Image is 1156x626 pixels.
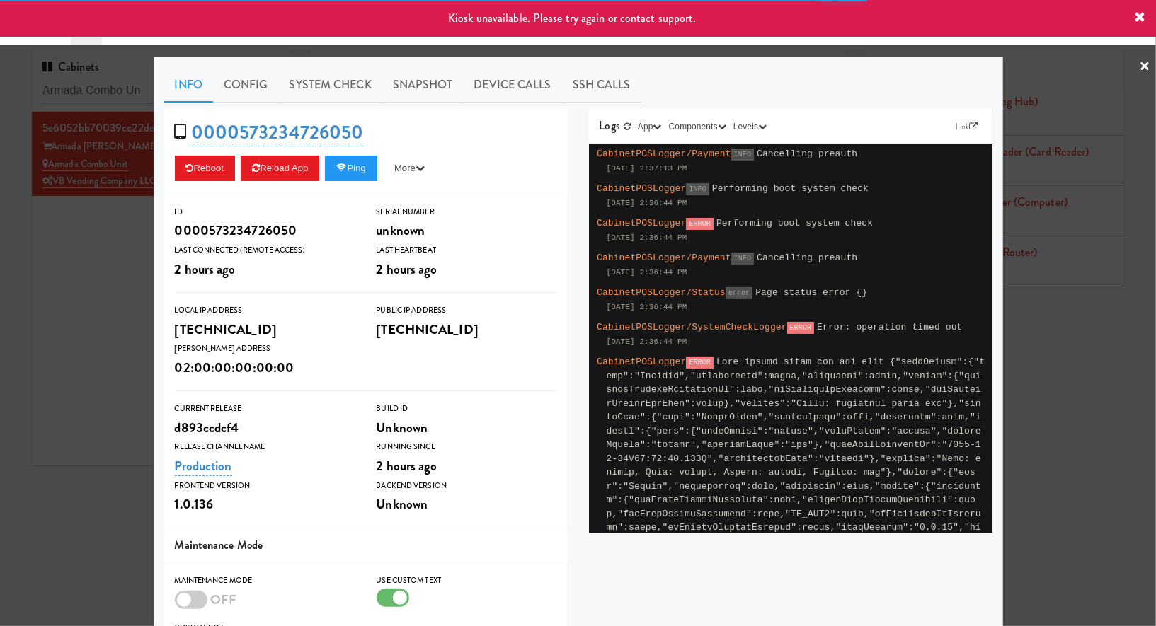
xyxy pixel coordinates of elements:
div: Last Heartbeat [377,243,557,257]
div: Unknown [377,416,557,440]
div: Maintenance Mode [175,574,355,588]
div: 02:00:00:00:00:00 [175,356,355,380]
span: Performing boot system check [716,218,873,228]
a: Snapshot [382,67,464,103]
span: INFO [731,149,754,161]
div: Current Release [175,402,355,416]
a: Link [952,120,982,134]
a: Production [175,456,232,476]
span: [DATE] 2:36:44 PM [607,233,687,242]
div: d893ccdcf4 [175,416,355,440]
span: Cancelling preauth [757,149,857,159]
div: Backend Version [377,479,557,493]
button: Components [665,120,730,134]
span: Page status error {} [755,287,867,298]
span: CabinetPOSLogger [597,218,686,228]
span: 2 hours ago [175,260,236,279]
span: Error: operation timed out [817,322,962,332]
span: ERROR [686,218,714,230]
span: Kiosk unavailable. Please try again or contact support. [448,10,697,26]
span: CabinetPOSLogger/Status [597,287,726,298]
div: Last Connected (Remote Access) [175,243,355,257]
span: CabinetPOSLogger [597,183,686,194]
span: CabinetPOSLogger/SystemCheckLogger [597,322,787,332]
div: Use Custom Text [377,574,557,588]
div: Frontend Version [175,479,355,493]
span: Logs [600,117,620,134]
span: CabinetPOSLogger/Payment [597,149,731,159]
div: ID [175,205,355,219]
a: SSH Calls [562,67,641,103]
span: Cancelling preauth [757,253,857,263]
div: 0000573234726050 [175,219,355,243]
span: [DATE] 2:36:44 PM [607,337,687,346]
span: [DATE] 2:37:13 PM [607,164,687,173]
div: [TECHNICAL_ID] [175,318,355,342]
a: 0000573234726050 [191,119,364,146]
button: Reload App [241,156,319,181]
span: INFO [686,183,709,195]
span: [DATE] 2:36:44 PM [607,303,687,311]
a: System Check [279,67,382,103]
button: Ping [325,156,377,181]
span: ERROR [787,322,815,334]
div: Local IP Address [175,303,355,318]
div: 1.0.136 [175,492,355,516]
span: 2 hours ago [377,456,437,475]
a: Config [213,67,279,103]
div: Public IP Address [377,303,557,318]
button: Levels [730,120,770,134]
span: 2 hours ago [377,260,437,279]
div: Serial Number [377,205,557,219]
span: Performing boot system check [712,183,869,194]
span: OFF [210,590,236,609]
div: [TECHNICAL_ID] [377,318,557,342]
span: ERROR [686,357,714,369]
button: App [634,120,665,134]
div: [PERSON_NAME] Address [175,342,355,356]
button: More [383,156,436,181]
button: Reboot [175,156,236,181]
span: Maintenance Mode [175,537,263,553]
div: Build Id [377,402,557,416]
div: Running Since [377,440,557,454]
span: [DATE] 2:36:44 PM [607,268,687,277]
a: Info [164,67,213,103]
span: INFO [731,253,754,265]
span: [DATE] 2:36:44 PM [607,199,687,207]
a: × [1139,45,1150,89]
span: CabinetPOSLogger/Payment [597,253,731,263]
a: Device Calls [464,67,562,103]
span: error [726,287,753,299]
div: Unknown [377,492,557,516]
div: Release Channel Name [175,440,355,454]
span: CabinetPOSLogger [597,357,686,367]
div: unknown [377,219,557,243]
